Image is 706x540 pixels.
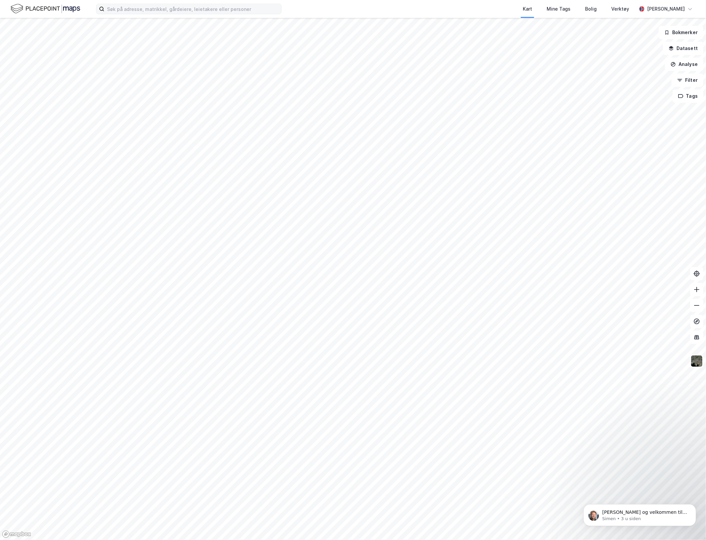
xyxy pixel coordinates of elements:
[672,74,703,87] button: Filter
[104,4,281,14] input: Søk på adresse, matrikkel, gårdeiere, leietakere eller personer
[573,490,706,537] iframe: Intercom notifications melding
[663,42,703,55] button: Datasett
[547,5,570,13] div: Mine Tags
[2,530,31,538] a: Mapbox homepage
[611,5,629,13] div: Verktøy
[659,26,703,39] button: Bokmerker
[673,89,703,103] button: Tags
[11,3,80,15] img: logo.f888ab2527a4732fd821a326f86c7f29.svg
[523,5,532,13] div: Kart
[665,58,703,71] button: Analyse
[690,355,703,367] img: 9k=
[647,5,685,13] div: [PERSON_NAME]
[585,5,597,13] div: Bolig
